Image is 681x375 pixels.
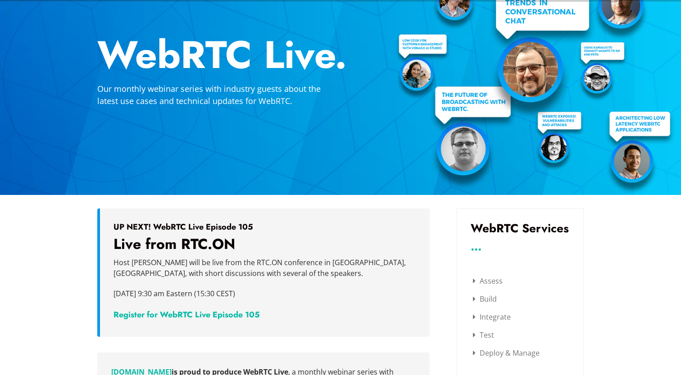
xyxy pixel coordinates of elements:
a: Test [473,330,494,340]
a: Assess [473,276,503,286]
p: Host [PERSON_NAME] will be live from the RTC.ON conference in [GEOGRAPHIC_DATA], [GEOGRAPHIC_DATA... [113,257,416,279]
h2: WebRTC Live. [97,36,584,74]
p: [DATE] 9:30 am Eastern (15:30 CEST) [113,288,416,310]
a: Deploy & Manage [473,348,540,358]
p: Our monthly webinar series with industry guests about the latest use cases and technical updates ... [97,83,340,107]
a: Integrate [473,312,511,322]
h3: WebRTC Services [471,222,570,234]
h5: UP NEXT! WebRTC Live Episode 105 [113,222,416,232]
a: Build [473,294,497,304]
a: Register for WebRTC Live Episode 105 [113,309,260,321]
h3: Live from RTC.ON [113,235,416,253]
h3: ... [471,243,570,250]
